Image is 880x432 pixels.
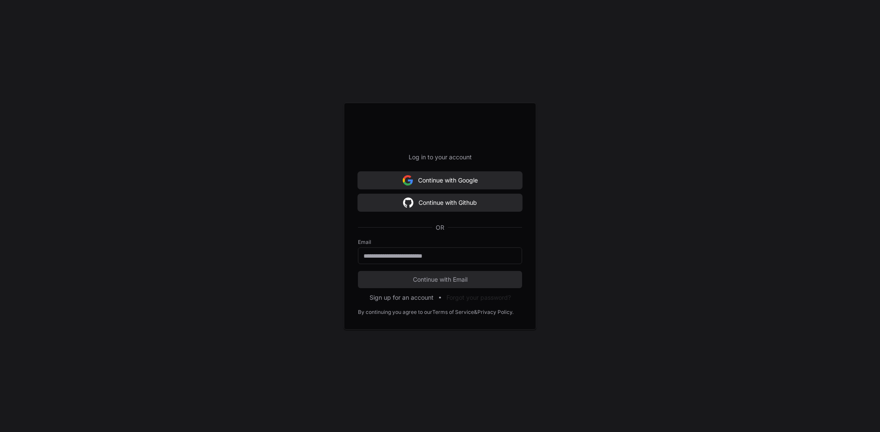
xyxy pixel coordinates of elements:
[432,223,448,232] span: OR
[403,172,413,189] img: Sign in with google
[446,293,511,302] button: Forgot your password?
[358,153,522,161] p: Log in to your account
[403,194,413,211] img: Sign in with google
[477,309,513,316] a: Privacy Policy.
[358,194,522,211] button: Continue with Github
[358,309,432,316] div: By continuing you agree to our
[474,309,477,316] div: &
[358,239,522,246] label: Email
[358,271,522,288] button: Continue with Email
[358,172,522,189] button: Continue with Google
[370,293,434,302] button: Sign up for an account
[432,309,474,316] a: Terms of Service
[358,275,522,284] span: Continue with Email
